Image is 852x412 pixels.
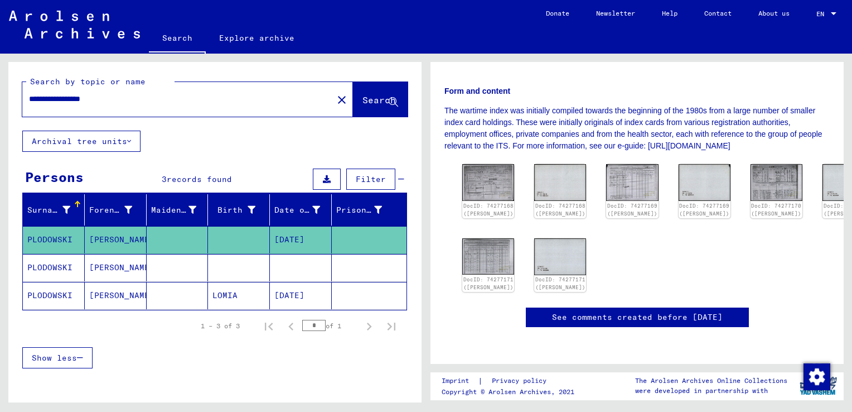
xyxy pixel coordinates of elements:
[147,194,209,226] mat-header-cell: Geburtsname
[635,386,787,396] p: were developed in partnership with
[803,363,830,390] div: Change consent
[212,201,269,219] div: Birth
[462,164,514,201] img: 001.jpg
[9,11,140,39] img: Arolsen_neg.svg
[167,174,232,184] span: records found
[274,205,340,215] font: Date of birth
[679,203,729,217] a: DocID: 74277169 ([PERSON_NAME])
[332,194,406,226] mat-header-cell: Prisoner #
[751,164,802,201] img: 001.jpg
[85,194,147,226] mat-header-cell: Vorname
[336,201,396,219] div: Prisoner #
[478,375,483,387] font: |
[27,201,84,219] div: Surname
[85,226,147,253] mat-cell: [PERSON_NAME]
[22,347,93,368] button: Show less
[85,254,147,281] mat-cell: [PERSON_NAME]
[270,194,332,226] mat-header-cell: Geburtsdatum
[816,10,829,18] span: EN
[442,387,574,397] p: Copyright © Arolsen Archives, 2021
[635,376,787,386] p: The Arolsen Archives Online Collections
[607,203,657,217] a: DocID: 74277169 ([PERSON_NAME])
[751,203,801,217] a: DocID: 74277170 ([PERSON_NAME])
[23,226,85,253] mat-cell: PLODOWSKI
[23,194,85,226] mat-header-cell: Nachname
[552,312,723,323] a: See comments created before [DATE]
[30,76,146,87] mat-label: Search by topic or name
[336,205,386,215] font: Prisoner #
[201,321,240,331] div: 1 – 3 of 3
[89,201,146,219] div: Forename
[442,375,478,387] a: Imprint
[22,131,141,152] button: Archival tree units
[270,226,332,253] mat-cell: [DATE]
[208,282,270,309] mat-cell: LOMIA
[535,276,585,290] a: DocID: 74277171 ([PERSON_NAME])
[535,203,585,217] a: DocID: 74277168 ([PERSON_NAME])
[89,205,129,215] font: Forename
[362,94,396,106] span: Search
[797,372,839,400] img: yv_logo.png
[149,25,206,54] a: Search
[335,93,348,107] mat-icon: close
[463,276,514,290] a: DocID: 74277171 ([PERSON_NAME])
[23,282,85,309] mat-cell: PLODOWSKI
[32,353,77,363] span: Show less
[23,254,85,281] mat-cell: PLODOWSKI
[358,315,380,337] button: Next page
[25,167,84,187] div: Persons
[444,105,830,152] p: The wartime index was initially compiled towards the beginning of the 1980s from a large number o...
[356,174,386,184] span: Filter
[463,203,514,217] a: DocID: 74277168 ([PERSON_NAME])
[206,25,308,51] a: Explore archive
[353,82,408,117] button: Search
[270,282,332,309] mat-cell: [DATE]
[606,164,658,201] img: 001.jpg
[151,201,211,219] div: Maiden name
[32,136,127,146] font: Archival tree units
[217,205,243,215] font: Birth
[462,238,514,275] img: 001.jpg
[85,282,147,309] mat-cell: [PERSON_NAME]
[27,205,62,215] font: Surname
[444,87,510,95] b: Form and content
[151,205,206,215] font: Maiden name
[258,315,280,337] button: First page
[483,375,560,387] a: Privacy policy
[331,88,353,111] button: Clear
[274,201,334,219] div: Date of birth
[208,194,270,226] mat-header-cell: Geburt‏
[679,164,730,201] img: 002.jpg
[380,315,403,337] button: Last page
[346,169,395,190] button: Filter
[326,322,341,330] font: of 1
[162,174,167,184] span: 3
[803,363,830,390] img: Change consent
[280,315,302,337] button: Previous page
[534,238,586,275] img: 002.jpg
[534,164,586,201] img: 002.jpg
